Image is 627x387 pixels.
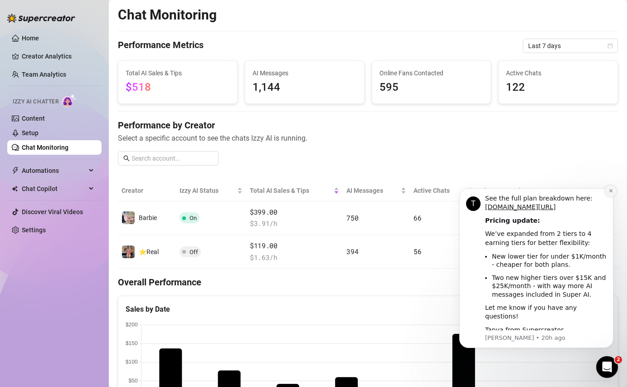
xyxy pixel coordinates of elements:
img: Barbie [122,211,135,224]
span: $ 1.63 /h [250,252,339,263]
span: Barbie [139,214,157,221]
a: Team Analytics [22,71,66,78]
a: Settings [22,226,46,234]
span: 122 [506,79,610,96]
th: Izzy AI Status [176,180,246,201]
span: $518 [126,81,151,93]
a: Setup [22,129,39,137]
th: AI Messages [343,180,410,201]
a: Creator Analytics [22,49,94,64]
h2: Chat Monitoring [118,6,217,24]
span: calendar [608,43,613,49]
span: ⭐️Real [139,248,159,255]
iframe: Intercom live chat [596,356,618,378]
span: 1,144 [253,79,357,96]
span: 2 [615,356,622,363]
span: 595 [379,79,484,96]
span: Chat Copilot [22,181,86,196]
span: AI Messages [346,186,399,196]
h4: Performance by Creator [118,119,618,132]
span: $119.00 [250,240,339,251]
span: $399.00 [250,207,339,218]
span: Izzy AI Chatter [13,98,58,106]
img: logo-BBDzfeDw.svg [7,14,75,23]
iframe: Intercom notifications message [446,175,627,363]
a: Chat Monitoring [22,144,68,151]
img: ⭐️Real [122,245,135,258]
span: Last 7 days [528,39,612,53]
span: $ 3.91 /h [250,218,339,229]
span: thunderbolt [12,167,19,174]
img: AI Chatter [62,94,76,107]
span: Total AI Sales & Tips [126,68,230,78]
h4: Performance Metrics [118,39,204,53]
span: Select a specific account to see the chats Izzy AI is running. [118,132,618,144]
span: 750 [346,213,358,222]
span: AI Messages [253,68,357,78]
span: Online Fans Contacted [379,68,484,78]
span: Izzy AI Status [180,186,235,196]
span: 66 [413,213,421,222]
th: Total AI Sales & Tips [246,180,343,201]
span: Active Chats [506,68,610,78]
a: Content [22,115,45,122]
a: Discover Viral Videos [22,208,83,216]
span: Total AI Sales & Tips [250,186,332,196]
h4: Overall Performance [118,276,618,289]
a: Home [22,34,39,42]
span: Active Chats [413,186,466,196]
input: Search account... [131,153,213,163]
span: On [190,215,197,221]
div: Sales by Date [126,304,610,315]
img: Chat Copilot [12,186,18,192]
th: Active Chats [410,180,476,201]
span: 394 [346,247,358,256]
span: Off [190,249,198,255]
span: Automations [22,163,86,178]
th: Creator [118,180,176,201]
span: search [123,155,130,162]
span: 56 [413,247,421,256]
